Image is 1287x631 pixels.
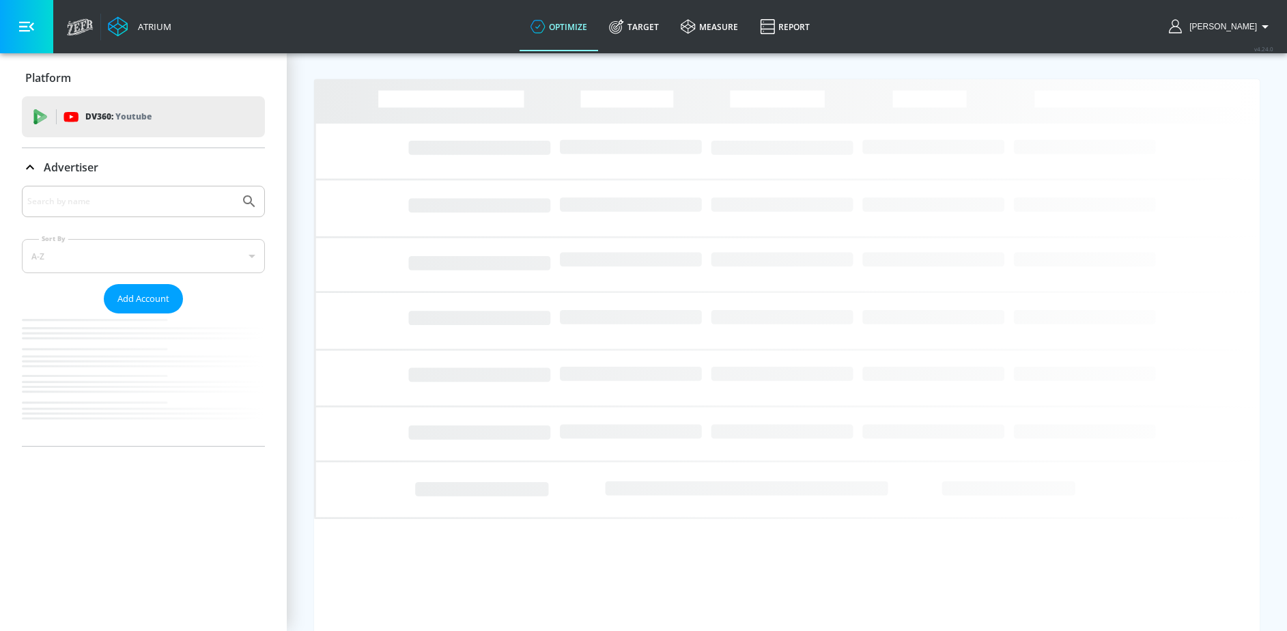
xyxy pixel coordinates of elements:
[520,2,598,51] a: optimize
[1254,45,1273,53] span: v 4.24.0
[25,70,71,85] p: Platform
[85,109,152,124] p: DV360:
[598,2,670,51] a: Target
[1184,22,1257,31] span: login as: nathan.mistretta@zefr.com
[22,96,265,137] div: DV360: Youtube
[132,20,171,33] div: Atrium
[39,234,68,243] label: Sort By
[1169,18,1273,35] button: [PERSON_NAME]
[749,2,821,51] a: Report
[22,148,265,186] div: Advertiser
[115,109,152,124] p: Youtube
[108,16,171,37] a: Atrium
[22,59,265,97] div: Platform
[117,291,169,307] span: Add Account
[27,193,234,210] input: Search by name
[22,239,265,273] div: A-Z
[104,284,183,313] button: Add Account
[22,313,265,446] nav: list of Advertiser
[670,2,749,51] a: measure
[22,186,265,446] div: Advertiser
[44,160,98,175] p: Advertiser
